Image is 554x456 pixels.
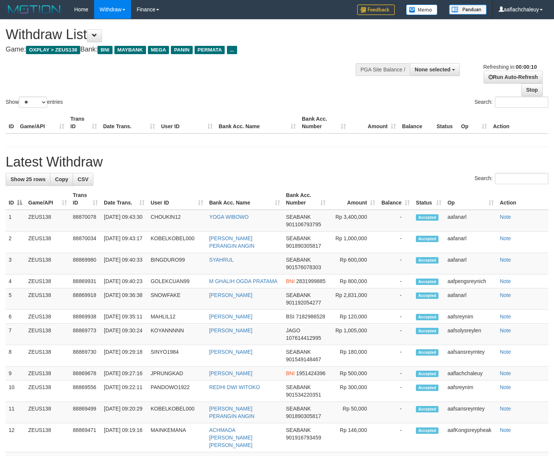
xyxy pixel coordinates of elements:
span: SEABANK [286,214,311,220]
a: Note [500,427,511,433]
img: Button%20Memo.svg [406,5,438,15]
td: SINYO1984 [148,345,206,367]
th: Status [434,112,458,133]
th: Date Trans.: activate to sort column ascending [101,188,148,210]
a: Note [500,278,511,284]
span: PANIN [171,46,192,54]
td: ZEUS138 [25,380,70,402]
span: None selected [415,67,451,73]
td: [DATE] 09:20:29 [101,402,148,423]
td: 1 [6,210,25,232]
th: Trans ID [67,112,100,133]
td: 5 [6,288,25,310]
a: [PERSON_NAME] [209,327,253,333]
th: ID [6,112,17,133]
span: Accepted [416,385,438,391]
td: [DATE] 09:40:33 [101,253,148,274]
a: Copy [50,173,73,186]
td: GOLEKCUAN99 [148,274,206,288]
th: User ID: activate to sort column ascending [148,188,206,210]
span: SEABANK [286,235,311,241]
td: [DATE] 09:35:11 [101,310,148,324]
td: Rp 3,400,000 [329,210,378,232]
td: Rp 2,831,000 [329,288,378,310]
a: Show 25 rows [6,173,50,186]
a: ACHMADA [PERSON_NAME] [PERSON_NAME] [209,427,253,448]
th: Game/API: activate to sort column ascending [25,188,70,210]
span: BSI [286,314,295,320]
td: 7 [6,324,25,345]
span: MEGA [148,46,169,54]
span: PERMATA [195,46,225,54]
span: SEABANK [286,349,311,355]
a: CSV [73,173,93,186]
th: Action [490,112,548,133]
td: CHOUKIN12 [148,210,206,232]
td: 88870034 [70,232,101,253]
td: ZEUS138 [25,367,70,380]
span: Accepted [416,314,438,320]
th: Bank Acc. Number: activate to sort column ascending [283,188,329,210]
a: M GHALIH OGDA PRATAMA [209,278,278,284]
span: Copy 7182986528 to clipboard [296,314,325,320]
a: Note [500,327,511,333]
th: User ID [158,112,216,133]
h1: Withdraw List [6,27,362,42]
td: 88869918 [70,288,101,310]
th: Bank Acc. Name: activate to sort column ascending [206,188,283,210]
td: 8 [6,345,25,367]
td: 88869938 [70,310,101,324]
a: Note [500,235,511,241]
img: Feedback.jpg [357,5,395,15]
th: Action [497,188,548,210]
a: Stop [521,83,543,96]
td: 88869678 [70,367,101,380]
td: Rp 1,005,000 [329,324,378,345]
td: MAHLIL12 [148,310,206,324]
span: Accepted [416,214,438,221]
span: Copy [55,176,68,182]
span: Copy 901192054277 to clipboard [286,300,321,306]
td: Rp 500,000 [329,367,378,380]
td: KOBELKOBEL000 [148,402,206,423]
span: Accepted [416,349,438,356]
th: Game/API [17,112,67,133]
td: aafanarl [444,210,497,232]
td: [DATE] 09:27:16 [101,367,148,380]
td: 3 [6,253,25,274]
td: aafsreynim [444,310,497,324]
span: Copy 1951424396 to clipboard [296,370,326,376]
th: Bank Acc. Name [216,112,299,133]
span: Copy 2831999885 to clipboard [296,278,326,284]
td: ZEUS138 [25,324,70,345]
td: Rp 120,000 [329,310,378,324]
td: KOYANNNNN [148,324,206,345]
a: Note [500,384,511,390]
span: Copy 901106793795 to clipboard [286,221,321,227]
a: SYAHRUL [209,257,234,263]
td: [DATE] 09:29:18 [101,345,148,367]
td: 12 [6,423,25,452]
a: Note [500,292,511,298]
span: Copy 901534220351 to clipboard [286,392,321,398]
div: PGA Site Balance / [356,63,410,76]
span: SEABANK [286,427,311,433]
label: Show entries [6,97,63,108]
input: Search: [495,97,548,108]
td: Rp 600,000 [329,253,378,274]
td: 88870078 [70,210,101,232]
td: - [378,232,413,253]
span: Accepted [416,279,438,285]
td: 88869499 [70,402,101,423]
td: Rp 180,000 [329,345,378,367]
td: SNOWFAKE [148,288,206,310]
label: Search: [475,173,548,184]
td: Rp 800,000 [329,274,378,288]
th: Trans ID: activate to sort column ascending [70,188,101,210]
span: MAYBANK [114,46,146,54]
td: aafanarl [444,232,497,253]
td: aafanarl [444,253,497,274]
td: - [378,402,413,423]
a: [PERSON_NAME] [209,370,253,376]
th: Amount [349,112,399,133]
